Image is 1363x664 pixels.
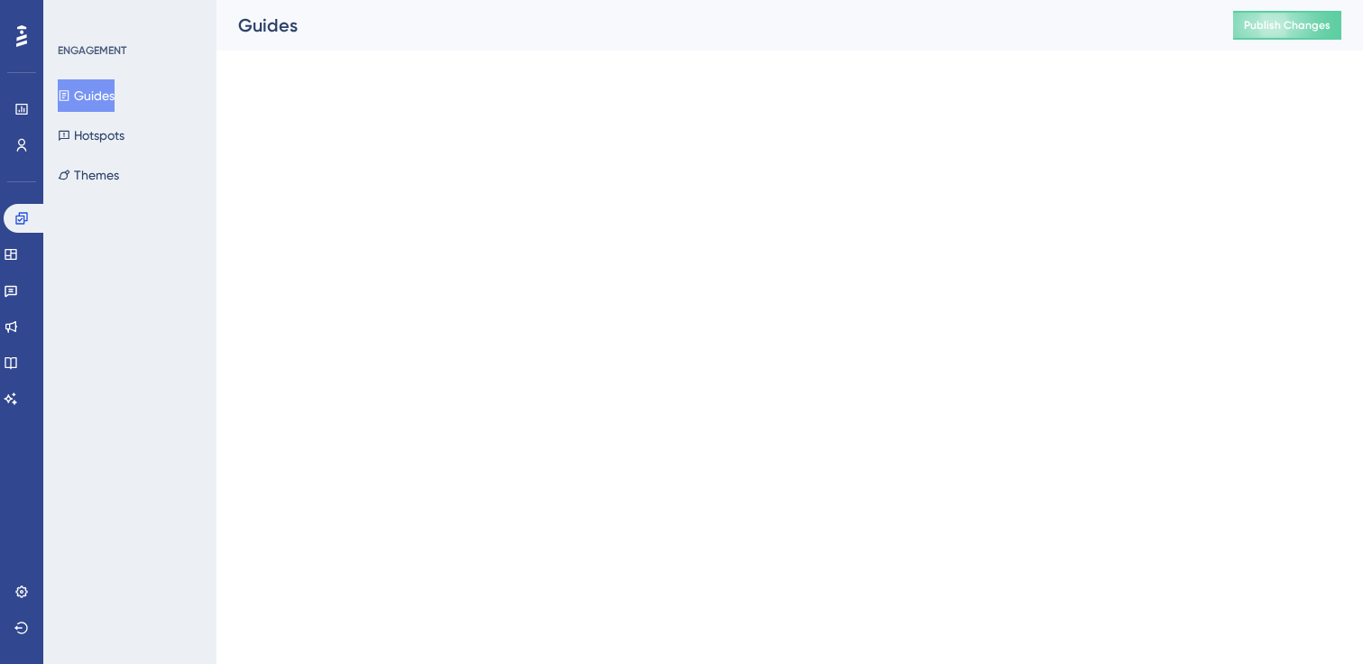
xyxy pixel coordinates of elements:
div: Guides [238,13,1188,38]
button: Guides [58,79,115,112]
span: Publish Changes [1244,18,1331,32]
div: ENGAGEMENT [58,43,126,58]
button: Publish Changes [1233,11,1341,40]
button: Themes [58,159,119,191]
button: Hotspots [58,119,124,152]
